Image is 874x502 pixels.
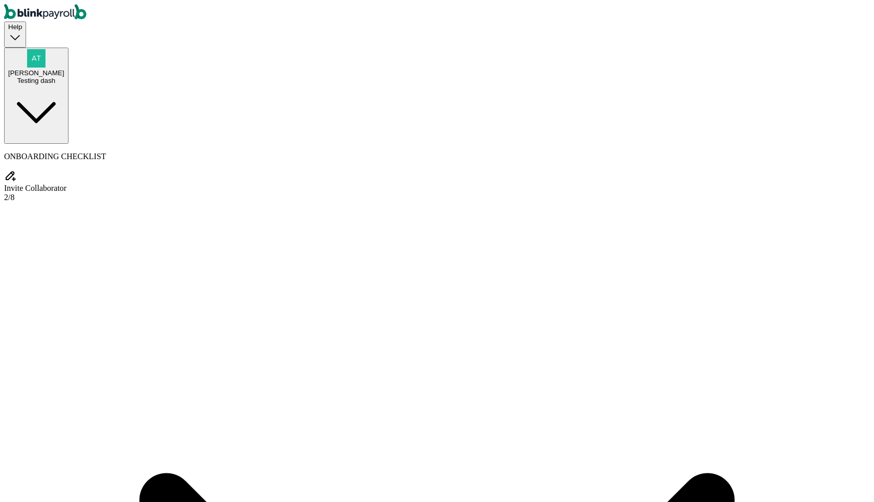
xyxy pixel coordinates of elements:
[4,4,870,21] nav: Global
[4,21,26,48] button: Help
[4,152,870,161] p: ONBOARDING CHECKLIST
[4,193,8,202] span: 2
[8,193,14,202] span: / 8
[4,48,68,144] button: [PERSON_NAME]Testing dash
[8,69,64,77] span: [PERSON_NAME]
[823,453,874,502] iframe: Chat Widget
[4,184,870,193] div: Invite Collaborator
[8,77,64,84] div: Testing dash
[8,23,22,31] span: Help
